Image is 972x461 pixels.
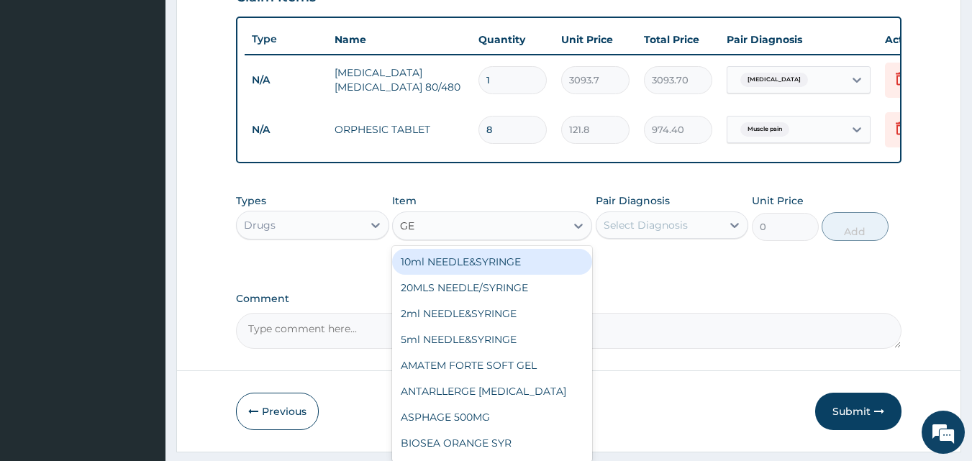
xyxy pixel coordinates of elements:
div: 2ml NEEDLE&SYRINGE [392,301,592,327]
div: ASPHAGE 500MG [392,404,592,430]
th: Total Price [637,25,719,54]
button: Submit [815,393,901,430]
label: Pair Diagnosis [596,193,670,208]
th: Type [245,26,327,53]
div: 5ml NEEDLE&SYRINGE [392,327,592,352]
span: Muscle pain [740,122,789,137]
th: Name [327,25,471,54]
label: Comment [236,293,902,305]
td: N/A [245,117,327,143]
div: 20MLS NEEDLE/SYRINGE [392,275,592,301]
div: Chat with us now [75,81,242,99]
td: ORPHESIC TABLET [327,115,471,144]
textarea: Type your message and hit 'Enter' [7,308,274,358]
div: 10ml NEEDLE&SYRINGE [392,249,592,275]
div: BIOSEA ORANGE SYR [392,430,592,456]
span: We're online! [83,139,199,284]
td: [MEDICAL_DATA] [MEDICAL_DATA] 80/480 [327,58,471,101]
div: Minimize live chat window [236,7,271,42]
label: Types [236,195,266,207]
button: Previous [236,393,319,430]
th: Quantity [471,25,554,54]
span: [MEDICAL_DATA] [740,73,808,87]
img: d_794563401_company_1708531726252_794563401 [27,72,58,108]
th: Actions [878,25,950,54]
div: Select Diagnosis [604,218,688,232]
div: AMATEM FORTE SOFT GEL [392,352,592,378]
button: Add [822,212,889,241]
th: Pair Diagnosis [719,25,878,54]
div: Drugs [244,218,276,232]
td: N/A [245,67,327,93]
label: Unit Price [752,193,804,208]
label: Item [392,193,417,208]
div: ANTARLLERGE [MEDICAL_DATA] [392,378,592,404]
th: Unit Price [554,25,637,54]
